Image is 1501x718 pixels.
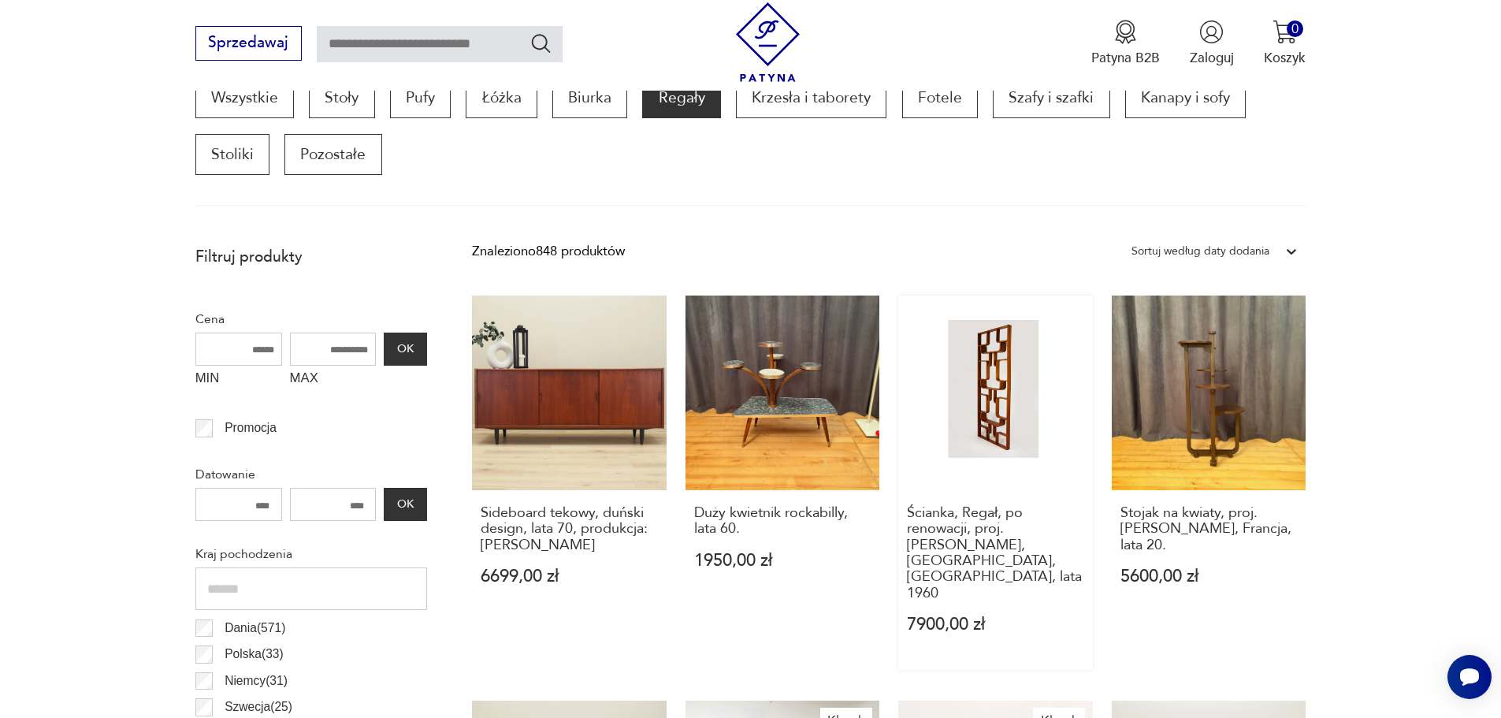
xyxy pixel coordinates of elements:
h3: Ścianka, Regał, po renowacji, proj. [PERSON_NAME], [GEOGRAPHIC_DATA], [GEOGRAPHIC_DATA], lata 1960 [907,505,1084,601]
a: Ścianka, Regał, po renowacji, proj. Ludvik Volak, Holesov, Czechy, lata 1960Ścianka, Regał, po re... [898,296,1093,670]
a: Krzesła i taborety [736,77,886,118]
label: MIN [195,366,282,396]
p: Zaloguj [1190,49,1234,67]
p: Niemcy ( 31 ) [225,671,288,691]
a: Sprzedawaj [195,38,302,50]
a: Pufy [390,77,451,118]
p: Szwecja ( 25 ) [225,697,292,717]
a: Sideboard tekowy, duński design, lata 70, produkcja: DaniaSideboard tekowy, duński design, lata 7... [472,296,667,670]
a: Kanapy i sofy [1125,77,1246,118]
iframe: Smartsupp widget button [1447,655,1492,699]
a: Stoliki [195,134,269,175]
div: 0 [1287,20,1303,37]
img: Ikonka użytkownika [1199,20,1224,44]
img: Ikona koszyka [1273,20,1297,44]
p: Koszyk [1264,49,1306,67]
a: Duży kwietnik rockabilly, lata 60.Duży kwietnik rockabilly, lata 60.1950,00 zł [685,296,880,670]
button: Sprzedawaj [195,26,302,61]
p: Patyna B2B [1091,49,1160,67]
button: 0Koszyk [1264,20,1306,67]
label: MAX [290,366,377,396]
div: Sortuj według daty dodania [1131,241,1269,262]
button: Zaloguj [1190,20,1234,67]
p: Promocja [225,418,277,438]
p: 1950,00 zł [694,552,871,569]
p: Filtruj produkty [195,247,427,267]
h3: Sideboard tekowy, duński design, lata 70, produkcja: [PERSON_NAME] [481,505,658,553]
a: Biurka [552,77,627,118]
a: Ikona medaluPatyna B2B [1091,20,1160,67]
p: Dania ( 571 ) [225,618,285,638]
p: Polska ( 33 ) [225,644,284,664]
a: Pozostałe [284,134,381,175]
img: Patyna - sklep z meblami i dekoracjami vintage [728,2,808,82]
p: 7900,00 zł [907,616,1084,633]
a: Regały [642,77,720,118]
p: Datowanie [195,464,427,485]
a: Szafy i szafki [993,77,1109,118]
button: OK [384,488,426,521]
a: Łóżka [466,77,537,118]
img: Ikona medalu [1113,20,1138,44]
button: Patyna B2B [1091,20,1160,67]
a: Fotele [902,77,978,118]
p: 6699,00 zł [481,568,658,585]
h3: Duży kwietnik rockabilly, lata 60. [694,505,871,538]
button: OK [384,333,426,366]
p: Cena [195,309,427,329]
a: Stojak na kwiaty, proj. André Groulta, Francja, lata 20.Stojak na kwiaty, proj. [PERSON_NAME], Fr... [1112,296,1306,670]
div: Znaleziono 848 produktów [472,241,625,262]
p: Kraj pochodzenia [195,544,427,564]
button: Szukaj [529,32,552,54]
a: Wszystkie [195,77,294,118]
p: 5600,00 zł [1120,568,1298,585]
a: Stoły [309,77,374,118]
h3: Stojak na kwiaty, proj. [PERSON_NAME], Francja, lata 20. [1120,505,1298,553]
